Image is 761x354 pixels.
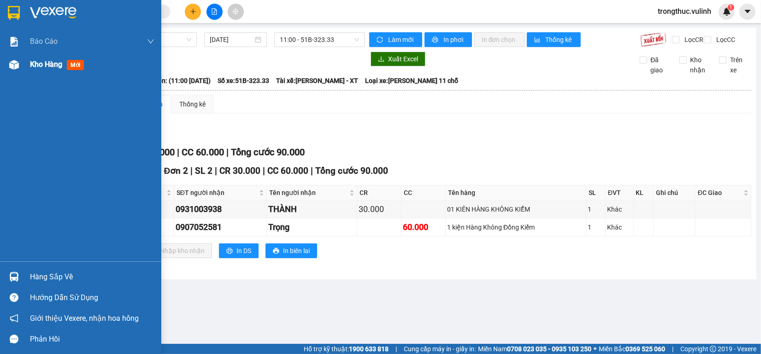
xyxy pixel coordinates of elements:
span: printer [273,248,279,255]
span: Báo cáo [30,35,58,47]
span: file-add [211,8,218,15]
span: | [177,147,179,158]
div: 01 KIÊN HÀNG KHÔNG KIỂM [447,204,584,214]
span: Thống kê [546,35,573,45]
span: | [311,165,313,176]
div: Hướng dẫn sử dụng [30,291,154,305]
span: Tổng cước 90.000 [315,165,388,176]
span: Hỗ trợ kỹ thuật: [304,344,389,354]
span: mới [67,60,84,70]
span: Số xe: 51B-323.33 [218,76,269,86]
span: plus [190,8,196,15]
th: Tên hàng [446,185,586,201]
span: | [215,165,217,176]
span: sync [377,36,384,44]
span: Đơn 2 [164,165,189,176]
span: trongthuc.vulinh [650,6,719,17]
span: Cung cấp máy in - giấy in: [404,344,476,354]
span: ⚪️ [594,347,596,351]
span: | [395,344,397,354]
th: ĐVT [606,185,634,201]
span: | [672,344,673,354]
button: printerIn biên lai [265,243,317,258]
span: Miền Bắc [599,344,665,354]
span: Lọc CC [713,35,737,45]
span: Tài xế: [PERSON_NAME] - XT [276,76,358,86]
th: KL [634,185,654,201]
div: Trọng [268,221,355,234]
img: icon-new-feature [723,7,731,16]
span: phone [4,68,12,76]
div: Hàng sắp về [30,270,154,284]
span: environment [53,22,60,29]
button: bar-chartThống kê [527,32,581,47]
div: Thống kê [179,99,206,109]
span: CR 30.000 [219,165,260,176]
th: Ghi chú [654,185,696,201]
button: plus [185,4,201,20]
span: down [147,38,154,45]
th: CR [357,185,401,201]
span: aim [232,8,239,15]
button: syncLàm mới [369,32,422,47]
button: printerIn DS [219,243,259,258]
strong: 1900 633 818 [349,345,389,353]
strong: 0369 525 060 [625,345,665,353]
span: CC 60.000 [267,165,308,176]
th: SL [586,185,606,201]
span: Chuyến: (11:00 [DATE]) [143,76,211,86]
li: E11, Đường số 8, Khu dân cư Nông [GEOGRAPHIC_DATA], Kv.[GEOGRAPHIC_DATA], [GEOGRAPHIC_DATA] [4,20,176,67]
span: Kho hàng [30,60,62,69]
span: caret-down [743,7,752,16]
span: In biên lai [283,246,310,256]
div: 1 [588,204,604,214]
img: solution-icon [9,37,19,47]
div: 0907052581 [176,221,265,234]
div: Khác [607,204,632,214]
img: 9k= [640,32,667,47]
span: Xuất Excel [388,54,418,64]
button: caret-down [739,4,755,20]
img: warehouse-icon [9,60,19,70]
span: Kho nhận [687,55,712,75]
span: download [378,56,384,63]
span: Trên xe [726,55,752,75]
span: SL 2 [195,165,212,176]
th: CC [401,185,446,201]
span: Miền Nam [478,344,591,354]
b: [PERSON_NAME] [53,6,130,18]
button: printerIn phơi [425,32,472,47]
span: 11:00 - 51B-323.33 [280,33,359,47]
span: Giới thiệu Vexere, nhận hoa hồng [30,313,139,324]
button: aim [228,4,244,20]
div: 0931003938 [176,203,265,216]
span: Loại xe: [PERSON_NAME] 11 chỗ [365,76,458,86]
span: question-circle [10,293,18,302]
div: 1 kiện Hàng Không Đồng Kiểm [447,222,584,232]
span: copyright [710,346,716,352]
img: logo-vxr [8,6,20,20]
span: | [263,165,265,176]
div: Khác [607,222,632,232]
span: ĐC Giao [698,188,742,198]
td: Trọng [267,218,357,236]
img: warehouse-icon [9,272,19,282]
span: notification [10,314,18,323]
span: In DS [236,246,251,256]
div: Phản hồi [30,332,154,346]
span: In phơi [443,35,465,45]
span: Làm mới [388,35,415,45]
span: | [190,165,193,176]
td: 0907052581 [174,218,267,236]
span: bar-chart [534,36,542,44]
sup: 1 [728,4,734,11]
td: THÀNH [267,201,357,218]
span: Đã giao [647,55,673,75]
span: | [226,147,229,158]
div: THÀNH [268,203,355,216]
input: 14/10/2025 [210,35,253,45]
td: 0931003938 [174,201,267,218]
span: Tổng cước 90.000 [231,147,305,158]
button: downloadXuất Excel [371,52,425,66]
span: message [10,335,18,343]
